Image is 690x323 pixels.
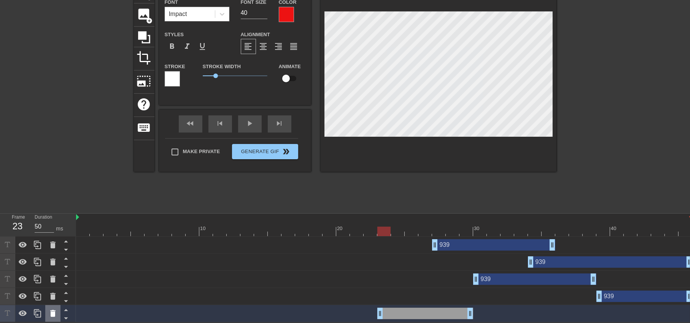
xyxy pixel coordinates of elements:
[337,225,344,232] div: 20
[376,310,384,317] span: drag_handle
[165,31,184,38] label: Styles
[244,42,253,51] span: format_align_left
[431,241,439,249] span: drag_handle
[241,31,270,38] label: Alignment
[137,51,151,65] span: crop
[259,42,268,51] span: format_align_center
[595,293,603,300] span: drag_handle
[527,258,534,266] span: drag_handle
[279,63,301,70] label: Animate
[200,225,207,232] div: 10
[275,119,284,128] span: skip_next
[137,74,151,88] span: photo_size_select_large
[35,215,52,220] label: Duration
[549,241,556,249] span: drag_handle
[186,119,195,128] span: fast_rewind
[169,10,187,19] div: Impact
[245,119,254,128] span: play_arrow
[232,144,298,159] button: Generate Gif
[472,275,480,283] span: drag_handle
[146,18,153,24] span: add_circle
[6,214,29,236] div: Frame
[198,42,207,51] span: format_underline
[168,42,177,51] span: format_bold
[274,42,283,51] span: format_align_right
[289,42,299,51] span: format_align_justify
[183,148,220,155] span: Make Private
[590,275,597,283] span: drag_handle
[137,120,151,135] span: keyboard
[235,147,295,156] span: Generate Gif
[216,119,225,128] span: skip_previous
[281,147,291,156] span: double_arrow
[474,225,481,232] div: 30
[56,225,63,233] div: ms
[12,219,23,233] div: 23
[466,310,474,317] span: drag_handle
[165,63,185,70] label: Stroke
[611,225,618,232] div: 40
[203,63,241,70] label: Stroke Width
[183,42,192,51] span: format_italic
[137,7,151,21] span: image
[137,97,151,112] span: help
